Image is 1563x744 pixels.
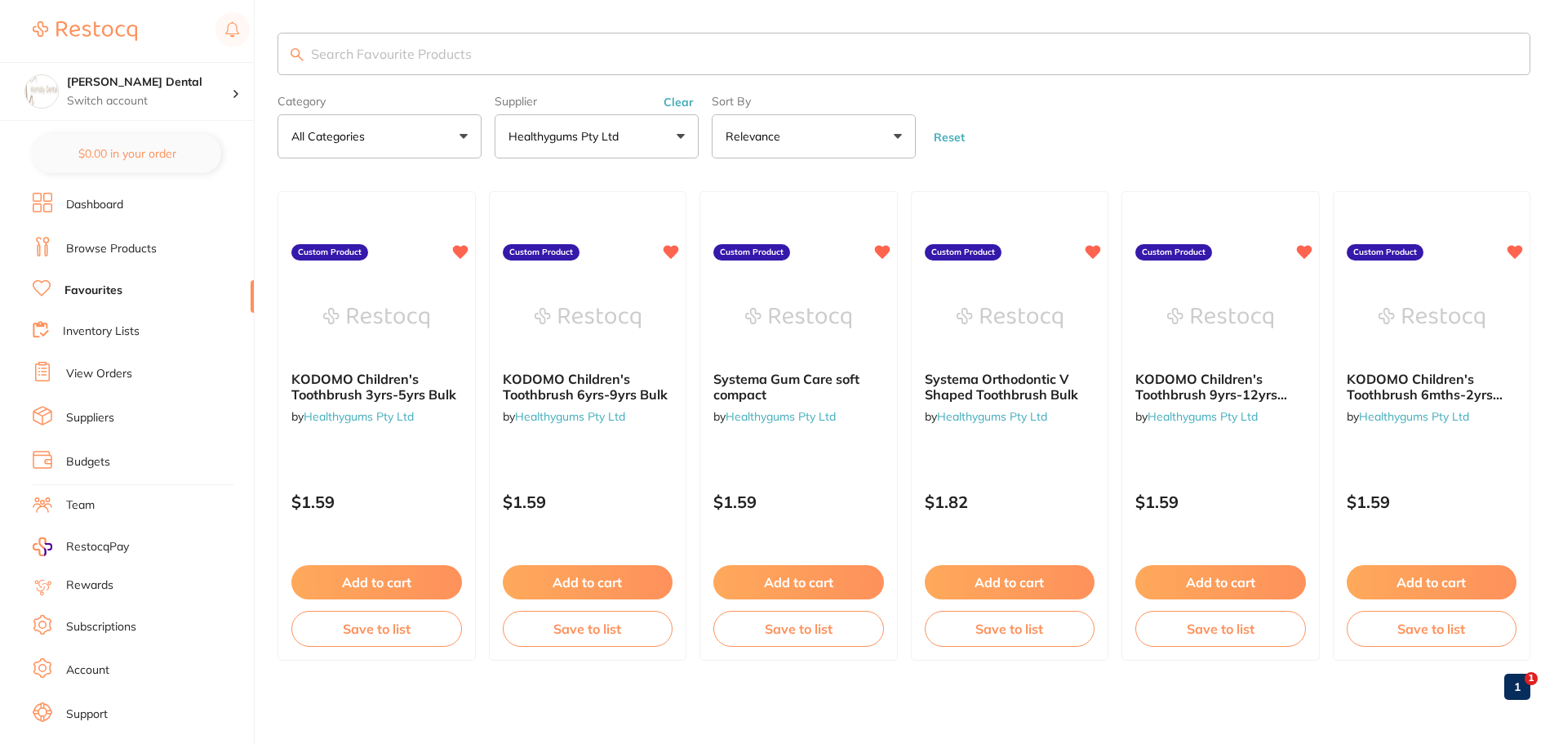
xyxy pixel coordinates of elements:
[1525,672,1538,685] span: 1
[278,95,482,108] label: Category
[745,277,851,359] img: Systema Gum Care soft compact
[713,244,790,261] label: Custom Product
[503,372,673,402] b: KODOMO Children's Toothbrush 6yrs-9yrs Bulk
[1347,565,1517,599] button: Add to cart
[925,611,1095,647] button: Save to list
[291,565,462,599] button: Add to cart
[713,611,884,647] button: Save to list
[713,371,859,402] span: Systema Gum Care soft compact
[66,706,108,723] a: Support
[712,95,916,108] label: Sort By
[1379,277,1485,359] img: KODOMO Children's Toothbrush 6mths-2yrs Bulk
[1135,372,1306,402] b: KODOMO Children's Toothbrush 9yrs-12yrs Bulk1.5909
[66,662,109,679] a: Account
[957,277,1063,359] img: Systema Orthodontic V Shaped Toothbrush Bulk
[659,95,699,109] button: Clear
[304,409,414,424] a: Healthygums Pty Ltd
[503,492,673,511] p: $1.59
[713,372,884,402] b: Systema Gum Care soft compact
[67,74,232,91] h4: Hornsby Dental
[66,497,95,514] a: Team
[1504,670,1530,703] a: 1
[33,537,52,556] img: RestocqPay
[291,128,371,145] p: All Categories
[64,283,122,299] a: Favourites
[1347,492,1517,511] p: $1.59
[66,539,129,555] span: RestocqPay
[291,372,462,402] b: KODOMO Children's Toothbrush 3yrs-5yrs Bulk
[1359,409,1469,424] a: Healthygums Pty Ltd
[495,114,699,158] button: Healthygums Pty Ltd
[291,244,368,261] label: Custom Product
[508,128,625,145] p: Healthygums Pty Ltd
[925,409,1047,424] span: by
[713,565,884,599] button: Add to cart
[66,454,110,470] a: Budgets
[495,95,699,108] label: Supplier
[66,366,132,382] a: View Orders
[1347,371,1503,417] span: KODOMO Children's Toothbrush 6mths-2yrs Bulk
[929,130,970,145] button: Reset
[66,241,157,257] a: Browse Products
[63,323,140,340] a: Inventory Lists
[1148,409,1258,424] a: Healthygums Pty Ltd
[925,492,1095,511] p: $1.82
[66,410,114,426] a: Suppliers
[66,577,113,594] a: Rewards
[291,492,462,511] p: $1.59
[1135,371,1287,417] span: KODOMO Children's Toothbrush 9yrs-12yrs Bulk1.5909
[503,371,668,402] span: KODOMO Children's Toothbrush 6yrs-9yrs Bulk
[1347,372,1517,402] b: KODOMO Children's Toothbrush 6mths-2yrs Bulk
[925,372,1095,402] b: Systema Orthodontic V Shaped Toothbrush Bulk
[33,134,221,173] button: $0.00 in your order
[1135,244,1212,261] label: Custom Product
[1347,409,1469,424] span: by
[503,565,673,599] button: Add to cart
[291,371,456,402] span: KODOMO Children's Toothbrush 3yrs-5yrs Bulk
[925,565,1095,599] button: Add to cart
[323,277,429,359] img: KODOMO Children's Toothbrush 3yrs-5yrs Bulk
[33,537,129,556] a: RestocqPay
[726,409,836,424] a: Healthygums Pty Ltd
[1347,611,1517,647] button: Save to list
[925,371,1078,402] span: Systema Orthodontic V Shaped Toothbrush Bulk
[1491,672,1530,711] iframe: Intercom live chat
[712,114,916,158] button: Relevance
[66,619,136,635] a: Subscriptions
[278,33,1530,75] input: Search Favourite Products
[278,114,482,158] button: All Categories
[713,409,836,424] span: by
[1347,244,1423,261] label: Custom Product
[291,409,414,424] span: by
[1135,611,1306,647] button: Save to list
[67,93,232,109] p: Switch account
[503,409,625,424] span: by
[25,75,58,108] img: Hornsby Dental
[1167,277,1273,359] img: KODOMO Children's Toothbrush 9yrs-12yrs Bulk1.5909
[515,409,625,424] a: Healthygums Pty Ltd
[1135,409,1258,424] span: by
[726,128,787,145] p: Relevance
[66,197,123,213] a: Dashboard
[925,244,1001,261] label: Custom Product
[713,492,884,511] p: $1.59
[291,611,462,647] button: Save to list
[1135,492,1306,511] p: $1.59
[1135,565,1306,599] button: Add to cart
[33,12,137,50] a: Restocq Logo
[535,277,641,359] img: KODOMO Children's Toothbrush 6yrs-9yrs Bulk
[937,409,1047,424] a: Healthygums Pty Ltd
[503,611,673,647] button: Save to list
[503,244,579,261] label: Custom Product
[33,21,137,41] img: Restocq Logo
